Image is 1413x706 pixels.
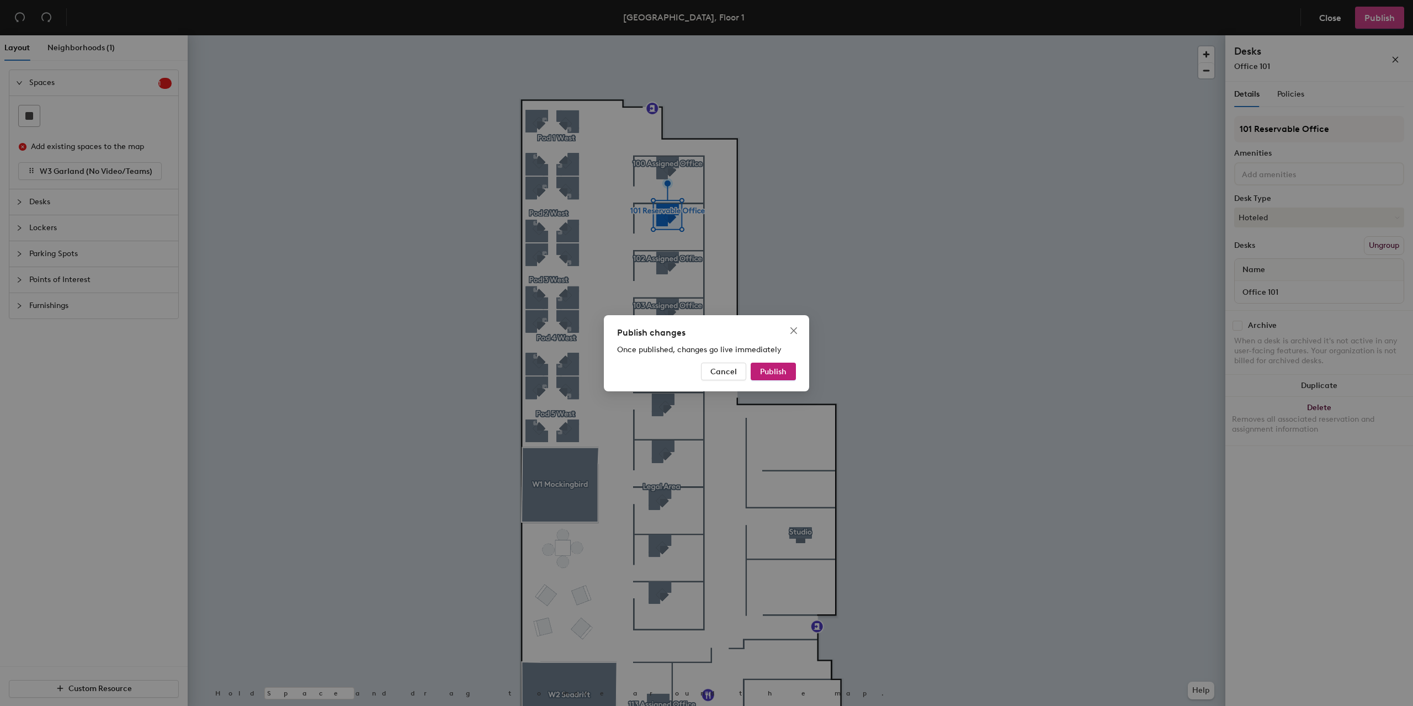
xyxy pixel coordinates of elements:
span: close [789,326,798,335]
span: Close [785,326,803,335]
button: Cancel [701,363,746,380]
button: Close [785,322,803,339]
span: Once published, changes go live immediately [617,345,782,354]
div: Publish changes [617,326,796,339]
button: Publish [751,363,796,380]
span: Publish [760,367,787,376]
span: Cancel [710,367,737,376]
